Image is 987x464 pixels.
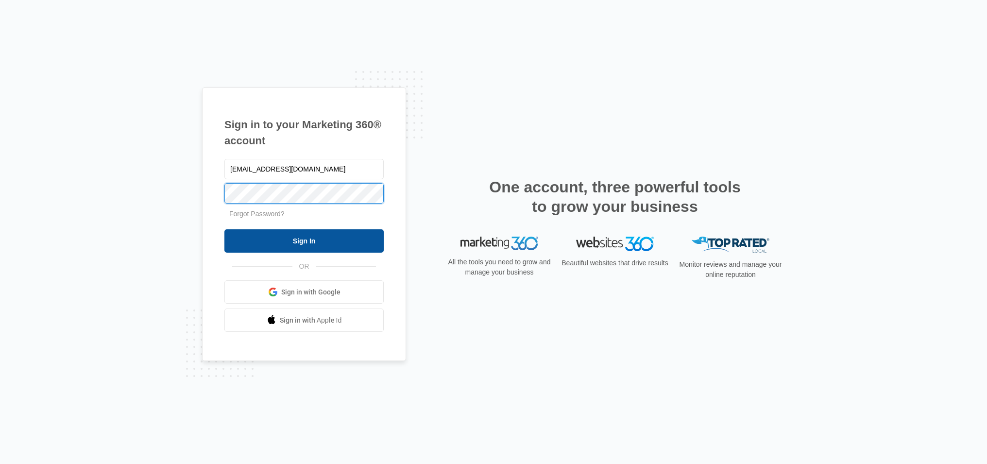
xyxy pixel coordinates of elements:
[445,257,554,277] p: All the tools you need to grow and manage your business
[292,261,316,272] span: OR
[460,237,538,250] img: Marketing 360
[224,117,384,149] h1: Sign in to your Marketing 360® account
[224,229,384,253] input: Sign In
[676,259,785,280] p: Monitor reviews and manage your online reputation
[229,210,285,218] a: Forgot Password?
[692,237,769,253] img: Top Rated Local
[576,237,654,251] img: Websites 360
[281,287,340,297] span: Sign in with Google
[224,280,384,304] a: Sign in with Google
[224,159,384,179] input: Email
[224,309,384,332] a: Sign in with Apple Id
[561,258,669,268] p: Beautiful websites that drive results
[280,315,342,326] span: Sign in with Apple Id
[486,177,744,216] h2: One account, three powerful tools to grow your business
